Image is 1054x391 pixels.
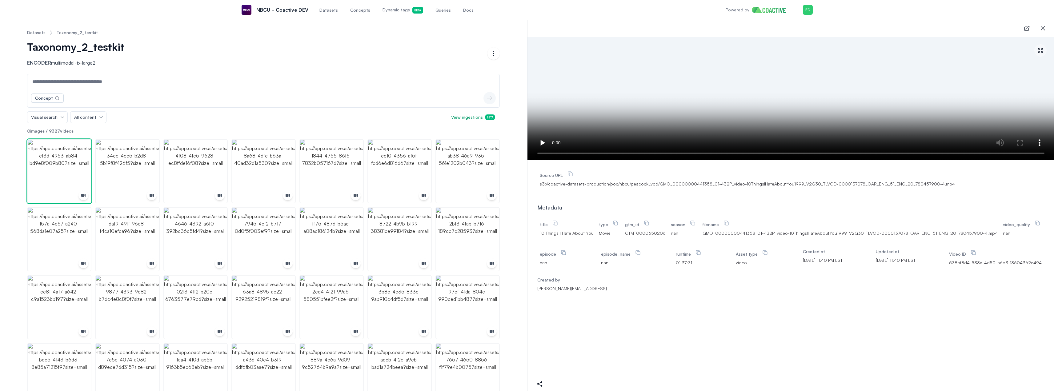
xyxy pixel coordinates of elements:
img: https://app.coactive.ai/assets/ui/images/coactive/Taxonomy_2_testkit_1740064960001/b300ffff-8722-... [368,208,431,271]
img: https://app.coactive.ai/assets/ui/images/coactive/Taxonomy_2_testkit_1740064960001/1caac6bb-2bf3-... [436,208,499,271]
span: GMO_00000000441358_01-432P_video-10ThingsIHateAboutYou1999_V2G30_TLVOD-0000137078_OAR_ENG_51_ENG_... [703,230,998,236]
button: Video ID [969,249,978,257]
span: Dynamic tags [383,7,423,14]
label: episode_name [601,251,642,257]
img: https://app.coactive.ai/assets/ui/images/coactive/Taxonomy_2_testkit_1740064960001/2905a65c-cf3d-... [28,140,91,203]
label: Video ID [949,251,978,257]
label: Asset type [736,251,769,257]
img: https://app.coactive.ai/assets/ui/images/coactive/Taxonomy_2_testkit_1740064960001/25a72585-157a-... [28,208,91,271]
span: Encoder [27,60,51,66]
label: runtime [676,251,703,257]
button: title [551,219,559,228]
button: runtime [694,249,703,257]
img: https://app.coactive.ai/assets/ui/images/coactive/Taxonomy_2_testkit_1740064960001/991e275c-9877-... [96,276,159,339]
label: episode [540,251,568,257]
span: Concepts [350,7,370,13]
span: 9327 [49,128,60,134]
p: multimodal-tx-large2 [27,59,138,66]
span: 0 [27,128,30,134]
span: nan [540,260,568,266]
p: [PERSON_NAME][EMAIL_ADDRESS] [537,285,1044,292]
img: https://app.coactive.ai/assets/ui/images/coactive/Taxonomy_2_testkit_1740064960001/96329ad7-3b8c-... [368,276,431,339]
span: Beta [485,114,495,120]
p: Created by [537,277,1044,283]
img: https://app.coactive.ai/assets/ui/images/coactive/Taxonomy_2_testkit_1740064960001/fa4c9b34-4646-... [164,208,227,271]
img: https://app.coactive.ai/assets/ui/images/coactive/Taxonomy_2_testkit_1740064960001/64deda59-63a8-... [232,276,295,339]
label: Source URL [540,173,575,178]
a: Taxonomy_2_testkit [57,30,98,36]
img: https://app.coactive.ai/assets/ui/images/coactive/Taxonomy_2_testkit_1740064960001/67db35c8-1844-... [300,140,363,203]
button: Visual search [27,112,67,123]
span: Datasets [319,7,338,13]
span: video [736,260,769,266]
img: https://app.coactive.ai/assets/ui/images/coactive/Taxonomy_2_testkit_1740064960001/03013c69-8a68-... [232,140,295,203]
p: NBCU + Coactive DEV [256,6,308,14]
img: https://app.coactive.ai/assets/ui/images/coactive/Taxonomy_2_testkit_1740064960001/26fac25d-2ed4-... [300,276,363,339]
button: https://app.coactive.ai/assets/ui/images/coactive/Taxonomy_2_testkit_1740064960001/9d422d34-ab38-... [436,140,499,203]
div: Concept [35,95,53,101]
button: https://app.coactive.ai/assets/ui/images/coactive/Taxonomy_2_testkit_1740064960001/bec26021-7945-... [232,208,295,271]
img: https://app.coactive.ai/assets/ui/images/coactive/Taxonomy_2_testkit_1740064960001/42ba3339-ff75-... [300,208,363,271]
p: images / videos [27,128,500,134]
label: Updated at [876,249,899,254]
button: All content [70,112,106,123]
span: 2025-02-25T04:40:57.239039+00:00 [876,257,916,263]
button: https://app.coactive.ai/assets/ui/images/coactive/Taxonomy_2_testkit_1740064960001/b195166b-34ee-... [96,140,159,203]
button: video_quality [1033,219,1042,228]
nav: Breadcrumb [27,25,500,41]
img: NBCU + Coactive DEV [242,5,251,15]
a: Datasets [27,30,46,36]
span: Movie [599,230,620,236]
span: 01:37:31 [676,260,703,266]
label: Created at [803,249,825,254]
button: season [688,219,697,228]
span: 10 Things I Hate About You [540,230,594,236]
button: https://app.coactive.ai/assets/ui/images/coactive/Taxonomy_2_testkit_1740064960001/62710fa1-4f08-... [164,140,227,203]
img: https://app.coactive.ai/assets/ui/images/coactive/Taxonomy_2_testkit_1740064960001/db7ede7e-0213-... [164,276,227,339]
span: Visual search [31,114,58,120]
button: https://app.coactive.ai/assets/ui/images/coactive/Taxonomy_2_testkit_1740064960001/95bb093b-ce81-... [28,276,91,339]
img: https://app.coactive.ai/assets/ui/images/coactive/Taxonomy_2_testkit_1740064960001/62c99f98-97ef-... [436,276,499,339]
button: View ingestionsBeta [446,112,500,123]
span: View ingestions [451,114,495,120]
span: GTMT0000650206 [625,230,666,236]
button: Source URL [566,170,575,178]
button: filename [722,219,731,228]
img: Home [752,7,790,13]
button: Asset type [761,249,769,257]
button: episode [559,249,568,257]
label: season [671,222,697,227]
span: Queries [435,7,451,13]
button: episode_name [634,249,642,257]
button: gtm_id [642,219,651,228]
label: gtm_id [625,222,651,227]
button: Concept [31,94,64,103]
img: Menu for the logged in user [803,5,813,15]
span: nan [1003,230,1042,236]
img: https://app.coactive.ai/assets/ui/images/coactive/Taxonomy_2_testkit_1740064960001/ab0d5d6a-cc10-... [368,140,431,203]
img: https://app.coactive.ai/assets/ui/images/coactive/Taxonomy_2_testkit_1740064960001/f9af6437-daf9-... [96,208,159,271]
span: Beta [412,7,423,14]
span: nan [671,230,697,236]
span: nan [601,260,642,266]
button: Taxonomy_2_testkit [27,41,133,53]
label: title [540,222,559,227]
p: Powered by [726,7,749,13]
span: All content [74,114,96,120]
span: Taxonomy_2_testkit [27,41,124,53]
span: s3://coactive-datasets-production/poc/nbcu/peacock_vod/GMO_00000000441358_01-432P_video-10ThingsI... [540,181,1042,187]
